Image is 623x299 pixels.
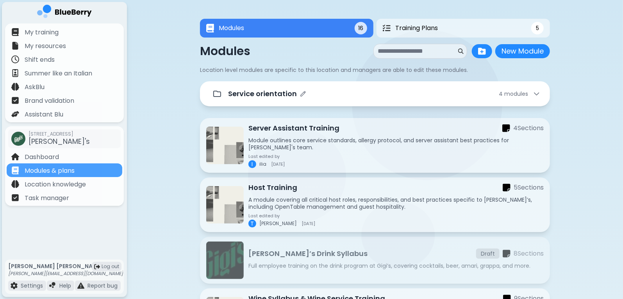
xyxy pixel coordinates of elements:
[503,249,511,258] img: sections icon
[514,249,544,258] p: 8 Section s
[503,183,511,192] img: sections icon
[259,220,297,227] span: [PERSON_NAME]
[248,182,297,193] p: Host Training
[11,110,19,118] img: file icon
[11,83,19,91] img: file icon
[502,124,510,133] img: sections icon
[25,69,92,78] p: Summer like an Italian
[248,262,544,269] p: Full employee training on the drink program at Gigi’s, covering cocktails, beer, amari, grappa, a...
[377,19,550,38] button: Training PlansTraining Plans5
[302,221,315,226] span: [DATE]
[29,131,90,137] span: [STREET_ADDRESS]
[251,220,254,227] span: T
[11,42,19,50] img: file icon
[11,194,19,202] img: file icon
[77,282,84,289] img: file icon
[25,96,74,106] p: Brand validation
[11,56,19,63] img: file icon
[102,263,119,270] span: Log out
[25,55,55,64] p: Shift ends
[219,23,244,33] span: Modules
[206,127,244,164] img: Server Assistant Training
[49,282,56,289] img: file icon
[395,23,438,33] span: Training Plans
[25,166,75,175] p: Modules & plans
[458,48,464,54] img: search icon
[25,193,69,203] p: Task manager
[8,263,123,270] p: [PERSON_NAME] [PERSON_NAME]
[25,41,66,51] p: My resources
[271,162,285,167] span: [DATE]
[513,124,544,133] p: 4 Section s
[359,25,364,32] span: 16
[248,137,544,151] p: Module outlines core service standards, allergy protocol, and server assistant best practices for...
[87,282,118,289] p: Report bug
[25,110,63,119] p: Assistant Blu
[8,270,123,277] p: [PERSON_NAME][EMAIL_ADDRESS][DOMAIN_NAME]
[228,88,297,99] p: Service orientation
[206,242,244,279] img: Gigi’s Drink Syllabus
[259,161,266,167] span: ilia
[25,152,59,162] p: Dashboard
[11,97,19,104] img: file icon
[200,177,550,232] a: Host TrainingHost Trainingsections icon5SectionsA module covering all critical host roles, respon...
[25,180,86,189] p: Location knowledge
[383,24,391,32] img: Training Plans
[200,118,550,173] a: Server Assistant TrainingServer Assistant Trainingsections icon4SectionsModule outlines core serv...
[248,248,368,259] p: [PERSON_NAME]’s Drink Syllabus
[206,186,244,224] img: Host Training
[248,196,544,210] p: A module covering all critical host roles, responsibilities, and best practices specific to [PERS...
[200,19,373,38] button: ModulesModules16
[11,69,19,77] img: file icon
[248,123,339,134] p: Server Assistant Training
[21,282,43,289] p: Settings
[514,183,544,192] p: 5 Section s
[11,282,18,289] img: file icon
[300,91,306,97] button: Edit folder name
[11,28,19,36] img: file icon
[536,25,539,32] span: 5
[37,5,92,21] img: company logo
[29,136,90,146] span: [PERSON_NAME]'s
[252,161,253,168] span: I
[248,154,285,159] p: Last edited by
[11,132,25,146] img: company thumbnail
[11,180,19,188] img: file icon
[504,90,528,98] span: module s
[499,90,528,97] span: 4
[11,167,19,174] img: file icon
[94,264,100,270] img: logout
[248,213,315,218] p: Last edited by
[25,28,59,37] p: My training
[206,24,214,33] img: Modules
[11,153,19,161] img: file icon
[25,82,45,92] p: AskBlu
[200,237,550,284] a: Gigi’s Drink Syllabus[PERSON_NAME]’s Drink SyllabusDraftsections icon8SectionsFull employee train...
[200,44,250,58] p: Modules
[478,47,486,55] img: folder plus icon
[476,249,500,259] div: Draft
[59,282,71,289] p: Help
[495,44,550,58] button: New Module
[200,66,550,73] p: Location level modules are specific to this location and managers are able to edit these modules.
